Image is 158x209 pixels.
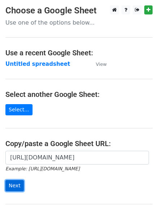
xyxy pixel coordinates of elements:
input: Next [5,180,24,191]
h4: Copy/paste a Google Sheet URL: [5,139,153,148]
h4: Select another Google Sheet: [5,90,153,99]
p: Use one of the options below... [5,19,153,26]
h3: Choose a Google Sheet [5,5,153,16]
small: Example: [URL][DOMAIN_NAME] [5,166,80,171]
a: Untitled spreadsheet [5,61,70,67]
a: View [89,61,107,67]
input: Paste your Google Sheet URL here [5,151,149,165]
a: Select... [5,104,33,115]
h4: Use a recent Google Sheet: [5,48,153,57]
iframe: Chat Widget [122,174,158,209]
small: View [96,61,107,67]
